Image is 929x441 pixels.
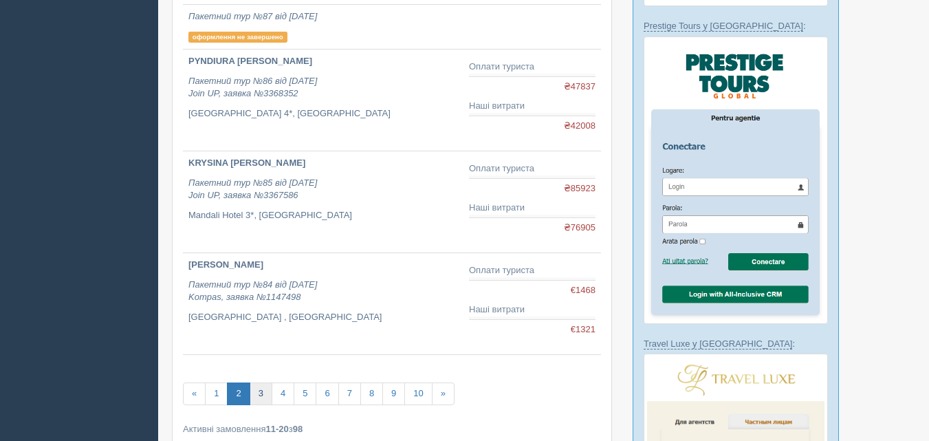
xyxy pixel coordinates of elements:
[293,424,303,434] b: 98
[227,383,250,405] a: 2
[188,107,458,120] p: [GEOGRAPHIC_DATA] 4*, [GEOGRAPHIC_DATA]
[469,100,595,113] div: Наші витрати
[469,61,595,74] div: Оплати туриста
[188,32,287,43] p: оформлення не завершено
[564,120,595,133] span: ₴42008
[272,383,294,405] a: 4
[250,383,272,405] a: 3
[432,383,455,405] a: »
[188,11,317,21] i: Пакетний тур №87 від [DATE]
[183,50,463,151] a: PYNDIURA [PERSON_NAME] Пакетний тур №86 від [DATE]Join UP, заявка №3368352 [GEOGRAPHIC_DATA] 4*, ...
[188,311,458,324] p: [GEOGRAPHIC_DATA] , [GEOGRAPHIC_DATA]
[571,284,595,297] span: €1468
[188,76,317,99] i: Пакетний тур №86 від [DATE] Join UP, заявка №3368352
[469,162,595,175] div: Оплати туриста
[644,36,828,324] img: prestige-tours-login-via-crm-for-travel-agents.png
[360,383,383,405] a: 8
[188,259,263,270] b: [PERSON_NAME]
[564,80,595,94] span: ₴47837
[564,182,595,195] span: ₴85923
[469,303,595,316] div: Наші витрати
[188,209,458,222] p: Mandali Hotel 3*, [GEOGRAPHIC_DATA]
[183,422,601,435] div: Активні замовлення з
[188,158,305,168] b: KRYSINA [PERSON_NAME]
[205,383,228,405] a: 1
[183,253,463,354] a: [PERSON_NAME] Пакетний тур №84 від [DATE]Kompas, заявка №1147498 [GEOGRAPHIC_DATA] , [GEOGRAPHIC_...
[644,21,803,32] a: Prestige Tours у [GEOGRAPHIC_DATA]
[469,264,595,277] div: Оплати туриста
[183,151,463,252] a: KRYSINA [PERSON_NAME] Пакетний тур №85 від [DATE]Join UP, заявка №3367586 Mandali Hotel 3*, [GEOG...
[564,222,595,235] span: ₴76905
[183,5,463,49] a: Пакетний тур №87 від [DATE] оформлення не завершено
[469,202,595,215] div: Наші витрати
[382,383,405,405] a: 9
[294,383,316,405] a: 5
[316,383,338,405] a: 6
[266,424,289,434] b: 11-20
[404,383,432,405] a: 10
[571,323,595,336] span: €1321
[183,383,206,405] a: «
[188,178,317,201] i: Пакетний тур №85 від [DATE] Join UP, заявка №3367586
[188,56,312,66] b: PYNDIURA [PERSON_NAME]
[644,338,792,349] a: Travel Luxe у [GEOGRAPHIC_DATA]
[644,337,828,350] p: :
[188,279,317,303] i: Пакетний тур №84 від [DATE] Kompas, заявка №1147498
[644,19,828,32] p: :
[338,383,361,405] a: 7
